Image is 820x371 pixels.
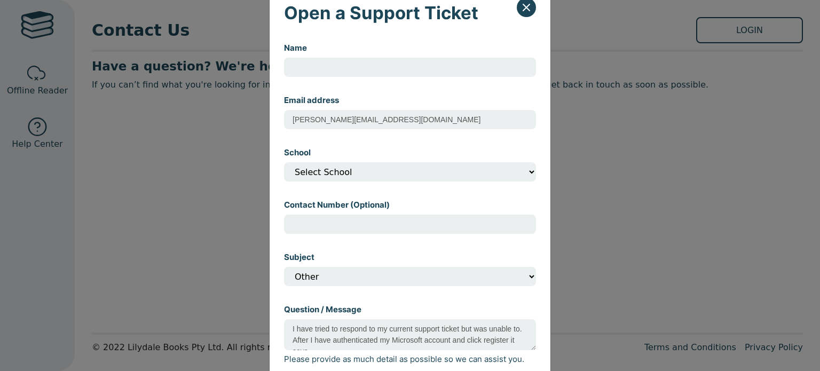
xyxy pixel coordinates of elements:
[284,252,314,263] label: Subject
[284,147,311,158] label: School
[284,43,307,53] label: Name
[284,354,536,365] p: Please provide as much detail as possible so we can assist you.
[284,304,361,315] label: Question / Message
[284,200,390,210] label: Contact Number (Optional)
[284,95,339,106] label: Email address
